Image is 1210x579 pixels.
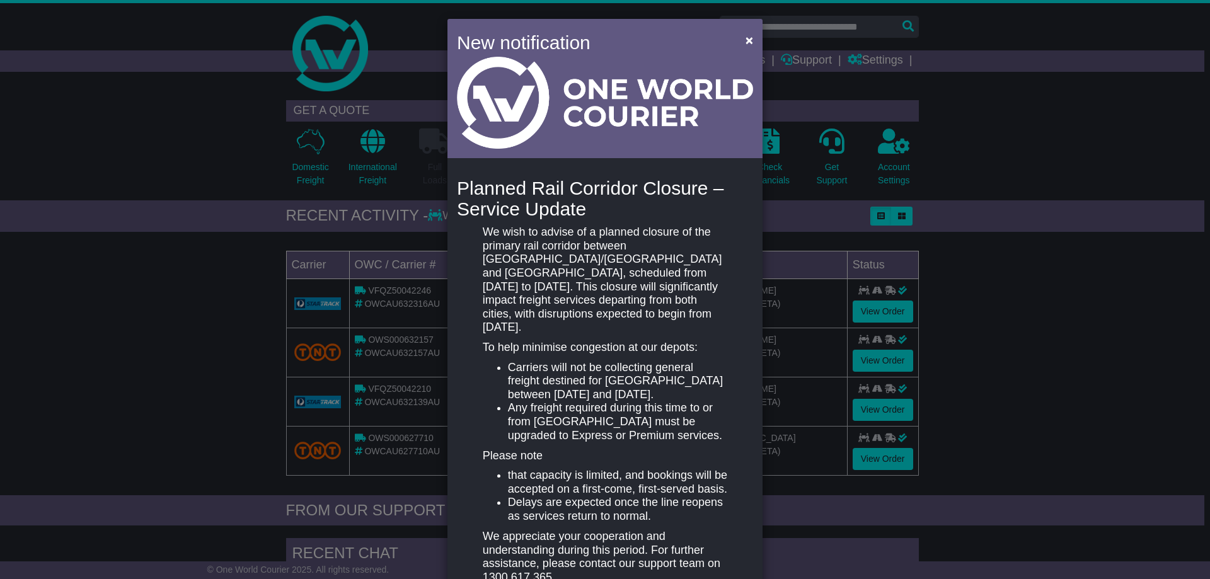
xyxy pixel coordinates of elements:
li: that capacity is limited, and bookings will be accepted on a first-come, first-served basis. [508,469,727,496]
li: Carriers will not be collecting general freight destined for [GEOGRAPHIC_DATA] between [DATE] and... [508,361,727,402]
p: To help minimise congestion at our depots: [483,341,727,355]
span: × [746,33,753,47]
p: We wish to advise of a planned closure of the primary rail corridor between [GEOGRAPHIC_DATA]/[GE... [483,226,727,335]
li: Any freight required during this time to or from [GEOGRAPHIC_DATA] must be upgraded to Express or... [508,401,727,442]
h4: New notification [457,28,727,57]
button: Close [739,27,759,53]
img: Light [457,57,753,149]
h4: Planned Rail Corridor Closure – Service Update [457,178,753,219]
p: Please note [483,449,727,463]
li: Delays are expected once the line reopens as services return to normal. [508,496,727,523]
